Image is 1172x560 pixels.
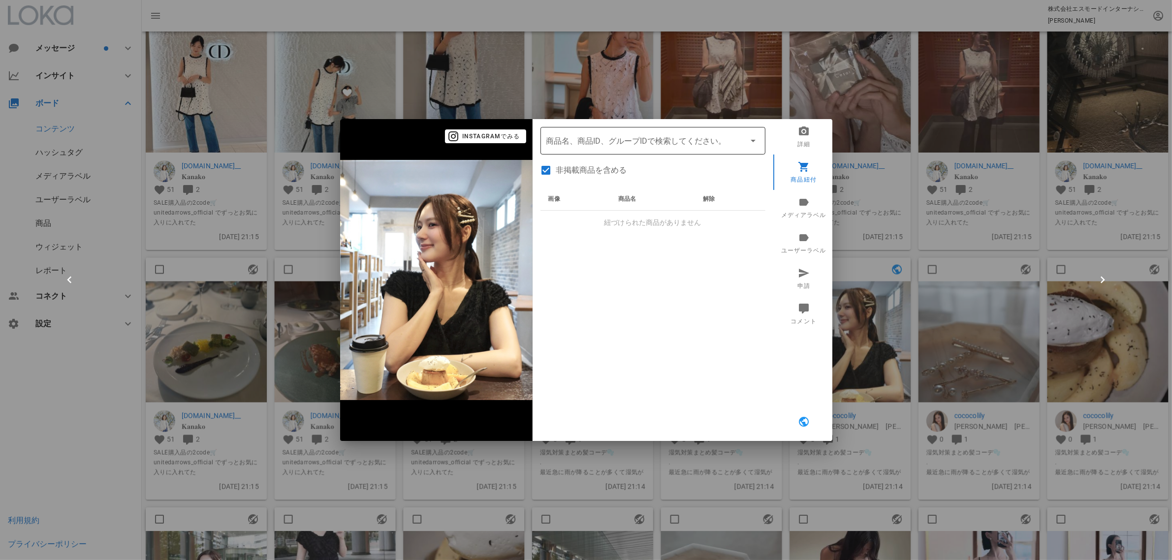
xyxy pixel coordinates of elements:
td: 紐づけられた商品がありません [540,211,765,234]
th: 商品名 [610,187,696,211]
img: 1477945534371653_18055826507611479_4959706556760578983_n.jpg [340,160,533,401]
a: ユーザーラベル [773,225,834,261]
a: Instagramでみる [445,131,526,140]
a: 申請 [773,261,834,296]
a: 詳細 [773,119,834,155]
a: メディアラベル [773,190,834,225]
span: 解除 [703,195,715,202]
th: 画像 [540,187,610,211]
a: 商品紐付 [773,155,834,190]
button: Instagramでみる [445,129,526,143]
th: 解除 [695,187,765,211]
span: 画像 [548,195,560,202]
span: Instagramでみる [451,132,520,141]
label: 非掲載商品を含める [556,165,765,175]
span: 商品名 [618,195,636,202]
a: コメント [773,296,834,332]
